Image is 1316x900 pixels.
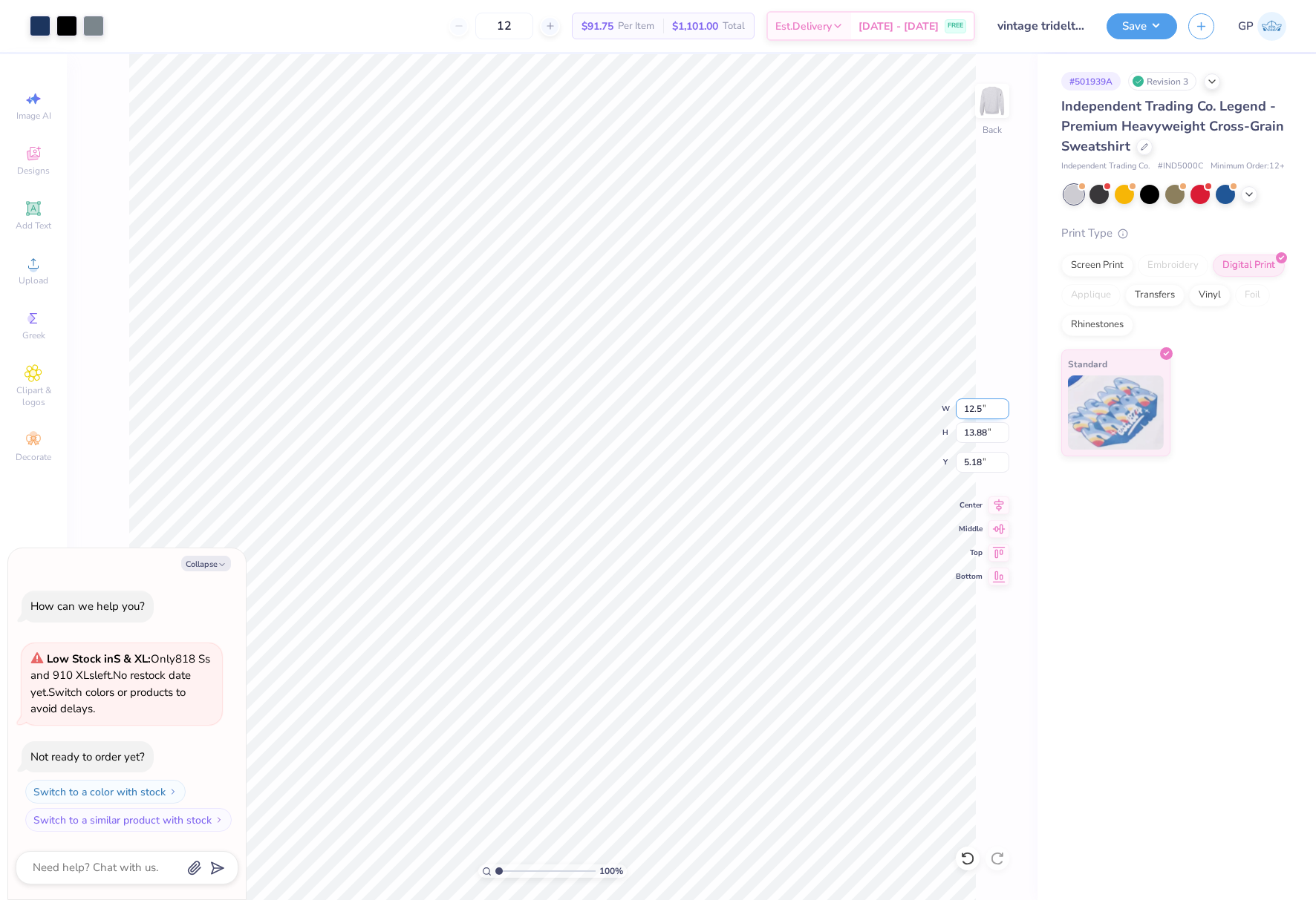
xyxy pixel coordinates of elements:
div: Screen Print [1061,254,1133,277]
span: Middle [956,524,983,534]
img: Switch to a similar product with stock [215,815,224,824]
span: Decorate [16,451,51,463]
div: Foil [1235,284,1270,306]
span: Center [956,500,983,510]
span: Clipart & logos [7,384,59,408]
a: GP [1238,12,1286,41]
span: Total [723,19,745,34]
div: Digital Print [1213,254,1285,277]
span: FREE [948,21,963,31]
div: Not ready to order yet? [30,749,145,764]
span: GP [1238,18,1254,35]
span: Minimum Order: 12 + [1211,160,1285,173]
span: Per Item [618,19,654,34]
span: Add Text [16,220,51,231]
span: [DATE] - [DATE] [859,19,939,34]
div: Revision 3 [1128,72,1196,91]
span: $1,101.00 [672,19,718,34]
span: No restock date yet. [30,668,191,700]
img: Germaine Penalosa [1257,12,1286,41]
img: Standard [1068,375,1164,450]
span: Independent Trading Co. [1061,160,1150,173]
span: Image AI [16,110,51,122]
span: $91.75 [582,19,613,34]
span: Designs [17,165,50,177]
input: Untitled Design [986,11,1095,41]
div: # 501939A [1061,72,1121,91]
span: Greek [22,329,45,341]
div: Print Type [1061,225,1286,242]
div: Embroidery [1138,254,1208,277]
strong: Low Stock in S & XL : [47,651,151,666]
div: Back [983,123,1002,137]
button: Switch to a similar product with stock [25,808,232,832]
span: Independent Trading Co. Legend - Premium Heavyweight Cross-Grain Sweatshirt [1061,97,1284,155]
span: Top [956,548,983,558]
div: Applique [1061,284,1121,306]
button: Switch to a color with stock [25,780,186,804]
img: Switch to a color with stock [169,787,177,796]
button: Save [1107,13,1177,39]
span: Est. Delivery [775,19,832,34]
span: Standard [1068,356,1107,372]
div: Rhinestones [1061,314,1133,336]
div: Transfers [1125,284,1185,306]
span: 100 % [599,864,623,878]
input: – – [475,13,533,39]
div: Vinyl [1189,284,1231,306]
button: Collapse [181,556,231,571]
span: Bottom [956,571,983,582]
img: Back [977,86,1007,116]
span: # IND5000C [1158,160,1203,173]
span: Upload [19,275,48,286]
span: Only 818 Ss and 910 XLs left. Switch colors or products to avoid delays. [30,651,210,717]
div: How can we help you? [30,599,145,614]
